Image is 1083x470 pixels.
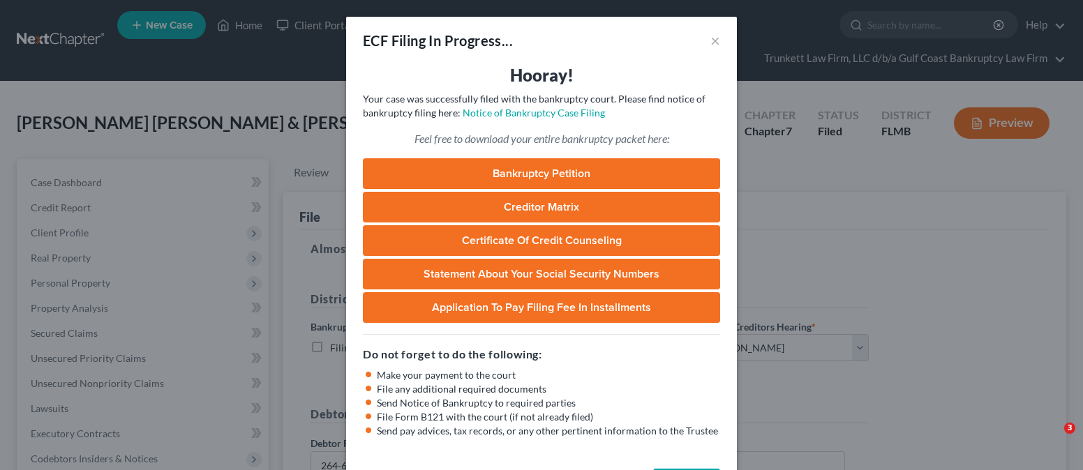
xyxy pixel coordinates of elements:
div: ECF Filing In Progress... [363,31,513,50]
li: Send Notice of Bankruptcy to required parties [377,396,720,410]
a: Bankruptcy Petition [363,158,720,189]
a: Creditor Matrix [363,192,720,222]
li: Make your payment to the court [377,368,720,382]
h3: Hooray! [363,64,720,86]
button: × [710,32,720,49]
a: Statement About Your Social Security Numbers [363,259,720,289]
a: Application to Pay Filing Fee in Installments [363,292,720,323]
p: Feel free to download your entire bankruptcy packet here: [363,131,720,147]
iframe: Intercom live chat [1036,423,1069,456]
span: Your case was successfully filed with the bankruptcy court. Please find notice of bankruptcy fili... [363,93,705,119]
h5: Do not forget to do the following: [363,346,720,363]
li: Send pay advices, tax records, or any other pertinent information to the Trustee [377,424,720,438]
a: Notice of Bankruptcy Case Filing [463,107,605,119]
li: File any additional required documents [377,382,720,396]
a: Certificate of Credit Counseling [363,225,720,256]
span: 3 [1064,423,1075,434]
li: File Form B121 with the court (if not already filed) [377,410,720,424]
